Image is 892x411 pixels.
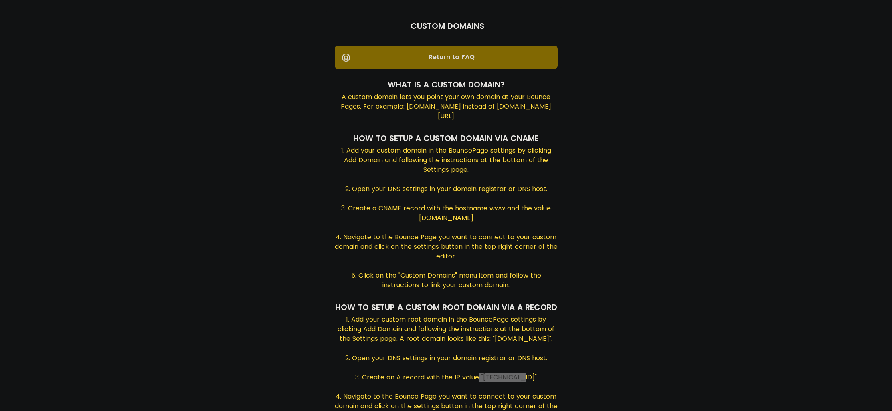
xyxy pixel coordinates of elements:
[335,79,558,92] div: What is a custom domain?
[341,52,554,62] span: Return to FAQ
[335,92,558,123] div: A custom domain lets you point your own domain at your Bounce Pages. For example: [DOMAIN_NAME] i...
[335,46,558,69] a: Return to FAQ
[411,20,484,32] h1: Custom Domains
[335,146,558,292] div: 1. Add your custom domain in the BouncePage settings by clicking Add Domain and following the ins...
[335,301,558,315] div: How to setup a custom root domain via A record
[335,132,558,146] div: How to setup a custom domain via CNAME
